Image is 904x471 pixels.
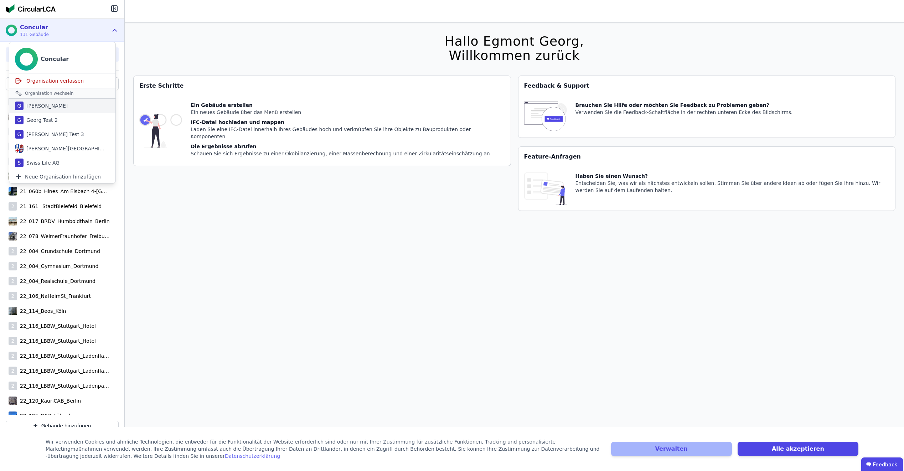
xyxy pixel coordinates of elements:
[9,171,17,182] img: 21_060a_Hines_Sedanger 5-München
[139,102,182,160] img: getting_started_tile-DrF_GRSv.svg
[17,397,81,404] div: 22_120_KauriCAB_Berlin
[15,116,24,124] div: G
[9,382,17,390] div: 2
[518,147,895,167] div: Feature-Anfragen
[6,25,17,36] img: Concular
[611,442,732,456] button: Verwalten
[9,127,17,136] div: 2
[17,322,96,330] div: 22_116_LBBW_Stuttgart_Hotel
[518,76,895,96] div: Feedback & Support
[738,442,858,456] button: Alle akzeptieren
[24,145,105,152] div: [PERSON_NAME][GEOGRAPHIC_DATA]
[17,412,72,419] div: 22_125_B&B_Lübeck
[6,4,56,13] img: Concular
[9,262,17,270] div: 2
[9,247,17,255] div: 2
[191,126,505,140] div: Laden Sie eine IFC-Datei innerhalb Ihres Gebäudes hoch und verknüpfen Sie ihre Objekte zu Bauprod...
[191,119,505,126] div: IFC-Datei hochladen und mappen
[25,173,101,180] span: Neue Organisation hinzufügen
[9,74,115,88] div: Organisation verlassen
[191,102,505,109] div: Ein Gebäude erstellen
[17,233,110,240] div: 22_078_WeimerFraunhofer_Freiburg
[575,102,793,109] div: Brauchen Sie Hilfe oder möchten Sie Feedback zu Problemen geben?
[17,352,110,359] div: 22_116_LBBW_Stuttgart_Ladenfläche
[445,48,584,63] div: Willkommen zurück
[524,102,567,132] img: feedback-icon-HCTs5lye.svg
[9,322,17,330] div: 2
[17,278,95,285] div: 22_084_Realschule_Dortmund
[9,157,17,166] div: 2
[575,172,890,180] div: Haben Sie einen Wunsch?
[17,382,110,389] div: 22_116_LBBW_Stuttgart_Ladenpassage
[9,202,17,211] div: 2
[575,109,793,116] div: Verwenden Sie die Feedback-Schaltfläche in der rechten unteren Ecke des Bildschirms.
[9,337,17,345] div: 2
[17,337,96,345] div: 22_116_LBBW_Stuttgart_Hotel
[24,102,68,109] div: [PERSON_NAME]
[134,76,511,96] div: Erste Schritte
[9,277,17,285] div: 2
[24,117,58,124] div: Georg Test 2
[225,453,280,459] a: Datenschutzerklärung
[524,172,567,205] img: feature_request_tile-UiXE1qGU.svg
[191,150,505,157] div: Schauen Sie sich Ergebnisse zu einer Ökobilanzierung, einer Massenberechnung und einer Zirkularit...
[575,180,890,194] div: Entscheiden Sie, was wir als nächstes entwickeln sollen. Stimmen Sie über andere Ideen ab oder fü...
[15,130,24,139] div: G
[17,203,102,210] div: 21_161_ StadtBielefeld_Bielefeld
[9,395,17,407] img: 22_120_KauriCAB_Berlin
[9,292,17,300] div: 2
[191,143,505,150] div: Die Ergebnisse abrufen
[46,438,603,460] div: Wir verwenden Cookies und ähnliche Technologien, die entweder für die Funktionalität der Website ...
[6,421,119,431] button: Gebäude hinzufügen
[17,263,98,270] div: 22_084_Gymnasium_Dortmund
[41,55,69,63] div: Concular
[24,159,60,166] div: Swiss Life AG
[9,97,17,106] div: 0
[17,248,100,255] div: 22_084_Grundschule_Dortmund
[9,231,17,242] img: 22_078_WeimerFraunhofer_Freiburg
[15,144,24,153] img: Kreis Bergstraße
[17,293,91,300] div: 22_106_NaHeimSt_Frankfurt
[17,367,110,374] div: 22_116_LBBW_Stuttgart_Ladenfläche
[15,48,38,71] img: Concular
[9,352,17,360] div: 2
[17,218,110,225] div: 22_017_BRDV_Humboldthain_Berlin
[191,109,505,116] div: Ein neues Gebäude über das Menü erstellen
[15,102,24,110] div: G
[24,131,84,138] div: [PERSON_NAME] Test 3
[17,307,66,315] div: 22_114_Beos_Köln
[9,88,115,99] div: Organisation wechseln
[17,188,110,195] div: 21_060b_Hines_Am Eisbach 4-[GEOGRAPHIC_DATA]
[20,23,49,32] div: Concular
[20,32,49,37] span: 131 Gebäude
[445,34,584,48] div: Hallo Egmont Georg,
[15,159,24,167] div: S
[9,142,17,151] div: 2
[9,111,17,122] img: 182_Goldbeck_Eschborn
[9,186,17,197] img: 21_060b_Hines_Am Eisbach 4-München
[9,216,17,227] img: 22_017_BRDV_Humboldthain_Berlin
[9,367,17,375] div: 2
[9,305,17,317] img: 22_114_Beos_Köln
